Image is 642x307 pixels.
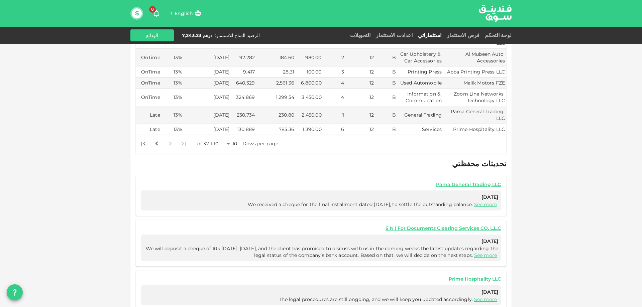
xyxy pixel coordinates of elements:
[398,49,443,66] td: Car Upholstery & Car Accessories
[136,124,162,135] td: Late
[443,89,506,106] td: Zoom Line Networks Technology LLC
[136,78,162,89] td: OnTime
[256,124,296,135] td: 785.36
[375,89,397,106] td: B
[443,106,506,124] td: Pama General Trading LLC
[296,124,323,135] td: 1,390.00
[197,140,219,147] p: 1-10 of 37
[479,0,512,26] a: logo
[443,66,506,78] td: Abba Printing Press LLC
[184,49,231,66] td: [DATE]
[375,49,397,66] td: B
[256,78,296,89] td: 2,561.36
[231,89,256,106] td: 324.869
[296,106,323,124] td: 2,450.00
[132,8,142,18] button: S
[347,32,373,38] a: التحويلات
[144,288,498,296] span: [DATE]
[296,49,323,66] td: 980.00
[323,66,346,78] td: 3
[144,193,498,201] span: [DATE]
[231,78,256,89] td: 640.329
[398,66,443,78] td: Printing Press
[144,237,498,246] span: [DATE]
[279,296,498,302] span: The legal procedures are still ongoing, and we will keep you updated accordingly.
[231,66,256,78] td: 9.417
[184,66,231,78] td: [DATE]
[175,10,193,16] span: English
[373,32,415,38] a: اعدادت الاستثمار
[345,49,375,66] td: 12
[162,66,184,78] td: 13%
[146,246,498,258] span: We will deposit a cheque of 10k [DATE], [DATE], and the client has promised to discuss with us in...
[398,89,443,106] td: Information & Commuication
[130,29,174,41] button: الودائع
[162,78,184,89] td: 13%
[184,124,231,135] td: [DATE]
[184,78,231,89] td: [DATE]
[149,6,156,13] span: 0
[184,106,231,124] td: [DATE]
[7,284,23,300] button: question
[256,49,296,66] td: 184.60
[256,66,296,78] td: 28.31
[224,139,240,149] div: 10
[323,106,346,124] td: 1
[256,89,296,106] td: 1,299.54
[375,124,397,135] td: B
[141,225,501,232] a: S N I For Documents Clearing Services CO. L.L.C
[182,32,212,39] div: درهم 7,243.23
[345,66,375,78] td: 12
[345,124,375,135] td: 12
[136,89,162,106] td: OnTime
[231,124,256,135] td: 130.889
[231,106,256,124] td: 230.734
[398,78,443,89] td: Used Automobile
[443,49,506,66] td: Al Mubeen Auto Accessories
[162,49,184,66] td: 13%
[141,181,501,188] a: Pama General Trading LLC
[296,89,323,106] td: 3,450.00
[470,0,520,26] img: logo
[345,89,375,106] td: 12
[443,124,506,135] td: Prime Hospitality LLC
[150,137,164,150] button: Go to next page
[452,159,506,168] span: تحديثات محفظتي
[231,49,256,66] td: 92.282
[248,201,498,207] span: We received a cheque for the final installment dated [DATE], to settle the outstanding balance.
[136,49,162,66] td: OnTime
[243,140,279,147] p: Rows per page
[162,106,184,124] td: 13%
[482,32,512,38] a: لوحة التحكم
[256,106,296,124] td: 230.80
[474,252,497,258] a: See more
[375,78,397,89] td: B
[136,106,162,124] td: Late
[136,66,162,78] td: OnTime
[323,49,346,66] td: 2
[345,106,375,124] td: 12
[150,7,163,20] button: 0
[215,32,260,39] div: الرصيد المتاح للاستثمار :
[137,137,150,150] button: Go to last page
[443,78,506,89] td: Malik Motors FZE
[415,32,444,38] a: استثماراتي
[398,106,443,124] td: General Trading
[162,124,184,135] td: 13%
[345,78,375,89] td: 12
[141,276,501,282] a: Prime Hospitality LLC
[323,89,346,106] td: 4
[296,66,323,78] td: 100.00
[184,89,231,106] td: [DATE]
[296,78,323,89] td: 6,800.00
[474,201,497,207] a: See more
[474,296,497,302] a: See more
[398,124,443,135] td: Services
[162,89,184,106] td: 13%
[323,124,346,135] td: 6
[375,66,397,78] td: B
[375,106,397,124] td: B
[323,78,346,89] td: 4
[444,32,482,38] a: فرص الاستثمار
